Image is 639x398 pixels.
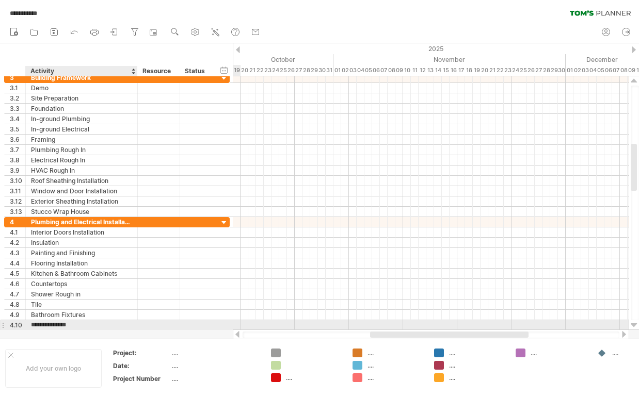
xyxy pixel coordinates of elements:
[10,186,25,196] div: 3.11
[496,65,504,76] div: Saturday, 22 November 2025
[597,65,604,76] div: Friday, 5 December 2025
[504,65,512,76] div: Sunday, 23 November 2025
[527,65,535,76] div: Wednesday, 26 November 2025
[457,65,465,76] div: Monday, 17 November 2025
[349,65,357,76] div: Monday, 3 November 2025
[333,54,566,65] div: November 2025
[31,155,132,165] div: Electrical Rough In
[31,289,132,299] div: Shower Rough in
[31,114,132,124] div: In-ground Plumbing
[10,165,25,175] div: 3.9
[31,73,132,82] div: Building Framework
[450,65,457,76] div: Sunday, 16 November 2025
[10,83,25,93] div: 3.1
[368,349,424,357] div: ....
[31,217,132,227] div: Plumbing and Electrical Installation
[31,83,132,93] div: Demo
[10,114,25,124] div: 3.4
[10,227,25,237] div: 4.1
[10,238,25,247] div: 4.2
[411,65,419,76] div: Tuesday, 11 November 2025
[30,66,132,76] div: Activity
[31,279,132,289] div: Countertops
[473,65,481,76] div: Wednesday, 19 November 2025
[357,65,364,76] div: Tuesday, 4 November 2025
[31,269,132,278] div: Kitchen & Bathroom Cabinets
[620,65,628,76] div: Monday, 8 December 2025
[31,310,132,320] div: Bathroom Fixtures
[10,155,25,165] div: 3.8
[10,300,25,309] div: 4.8
[442,65,450,76] div: Saturday, 15 November 2025
[488,65,496,76] div: Friday, 21 November 2025
[419,65,426,76] div: Wednesday, 12 November 2025
[449,361,505,370] div: ....
[449,349,505,357] div: ....
[233,65,241,76] div: Sunday, 19 October 2025
[10,124,25,134] div: 3.5
[10,289,25,299] div: 4.7
[10,176,25,186] div: 3.10
[279,65,287,76] div: Saturday, 25 October 2025
[31,196,132,206] div: Exterior Sheathing Installation
[241,65,248,76] div: Monday, 20 October 2025
[271,65,279,76] div: Friday, 24 October 2025
[113,349,170,357] div: Project:
[318,65,326,76] div: Thursday, 30 October 2025
[31,124,132,134] div: In-ground Electrical
[542,65,550,76] div: Friday, 28 November 2025
[31,93,132,103] div: Site Preparation
[31,165,132,175] div: HVAC Rough In
[10,104,25,113] div: 3.3
[264,65,271,76] div: Thursday, 23 October 2025
[434,65,442,76] div: Friday, 14 November 2025
[426,65,434,76] div: Thursday, 13 November 2025
[395,65,403,76] div: Sunday, 9 November 2025
[302,65,310,76] div: Tuesday, 28 October 2025
[368,361,424,370] div: ....
[5,349,102,388] div: Add your own logo
[295,65,302,76] div: Monday, 27 October 2025
[172,374,259,383] div: ....
[465,65,473,76] div: Tuesday, 18 November 2025
[31,207,132,217] div: Stucco Wrap House
[10,217,25,227] div: 4
[519,65,527,76] div: Tuesday, 25 November 2025
[185,66,207,76] div: Status
[10,135,25,144] div: 3.6
[287,65,295,76] div: Sunday, 26 October 2025
[535,65,542,76] div: Thursday, 27 November 2025
[403,65,411,76] div: Monday, 10 November 2025
[310,65,318,76] div: Wednesday, 29 October 2025
[612,65,620,76] div: Sunday, 7 December 2025
[10,73,25,82] div: 3
[481,65,488,76] div: Thursday, 20 November 2025
[449,373,505,382] div: ....
[372,65,380,76] div: Thursday, 6 November 2025
[589,65,597,76] div: Thursday, 4 December 2025
[558,65,566,76] div: Sunday, 30 November 2025
[380,65,388,76] div: Friday, 7 November 2025
[628,65,635,76] div: Tuesday, 9 December 2025
[31,300,132,309] div: Tile
[566,65,573,76] div: Monday, 1 December 2025
[248,65,256,76] div: Tuesday, 21 October 2025
[364,65,372,76] div: Wednesday, 5 November 2025
[10,279,25,289] div: 4.6
[31,227,132,237] div: Interior Doors Installation
[31,176,132,186] div: Roof Sheathing Installation
[10,269,25,278] div: 4.5
[31,145,132,155] div: Plumbing Rough In
[286,373,342,382] div: ....
[172,349,259,357] div: ....
[573,65,581,76] div: Tuesday, 2 December 2025
[368,373,424,382] div: ....
[512,65,519,76] div: Monday, 24 November 2025
[31,104,132,113] div: Foundation
[31,135,132,144] div: Framing
[326,65,333,76] div: Friday, 31 October 2025
[31,186,132,196] div: Window and Door Installation
[333,65,341,76] div: Saturday, 1 November 2025
[604,65,612,76] div: Saturday, 6 December 2025
[10,310,25,320] div: 4.9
